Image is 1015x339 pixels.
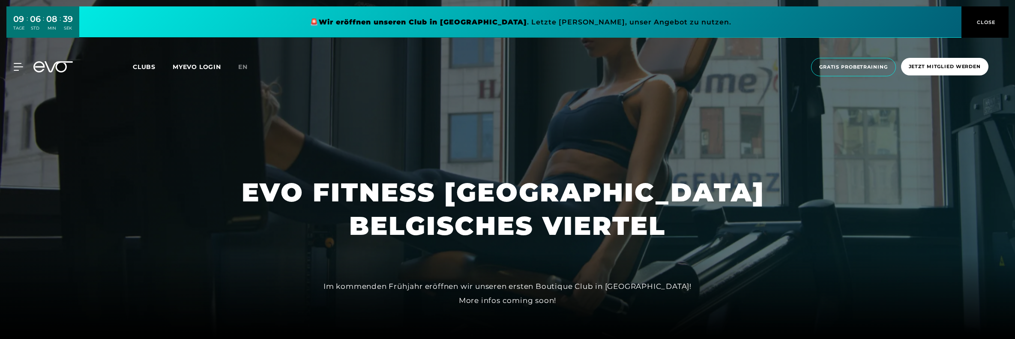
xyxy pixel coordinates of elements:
[13,25,24,31] div: TAGE
[30,25,41,31] div: STD
[63,13,73,25] div: 39
[43,14,44,36] div: :
[30,13,41,25] div: 06
[819,63,888,71] span: Gratis Probetraining
[133,63,156,71] span: Clubs
[242,176,774,243] h1: EVO FITNESS [GEOGRAPHIC_DATA] BELGISCHES VIERTEL
[173,63,221,71] a: MYEVO LOGIN
[975,18,996,26] span: CLOSE
[13,13,24,25] div: 09
[961,6,1009,38] button: CLOSE
[133,63,173,71] a: Clubs
[46,25,57,31] div: MIN
[898,58,991,76] a: Jetzt Mitglied werden
[27,14,28,36] div: :
[46,13,57,25] div: 08
[909,63,981,70] span: Jetzt Mitglied werden
[63,25,73,31] div: SEK
[238,63,248,71] span: en
[808,58,898,76] a: Gratis Probetraining
[238,62,258,72] a: en
[315,279,701,307] div: Im kommenden Frühjahr eröffnen wir unseren ersten Boutique Club in [GEOGRAPHIC_DATA]! More infos ...
[60,14,61,36] div: :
